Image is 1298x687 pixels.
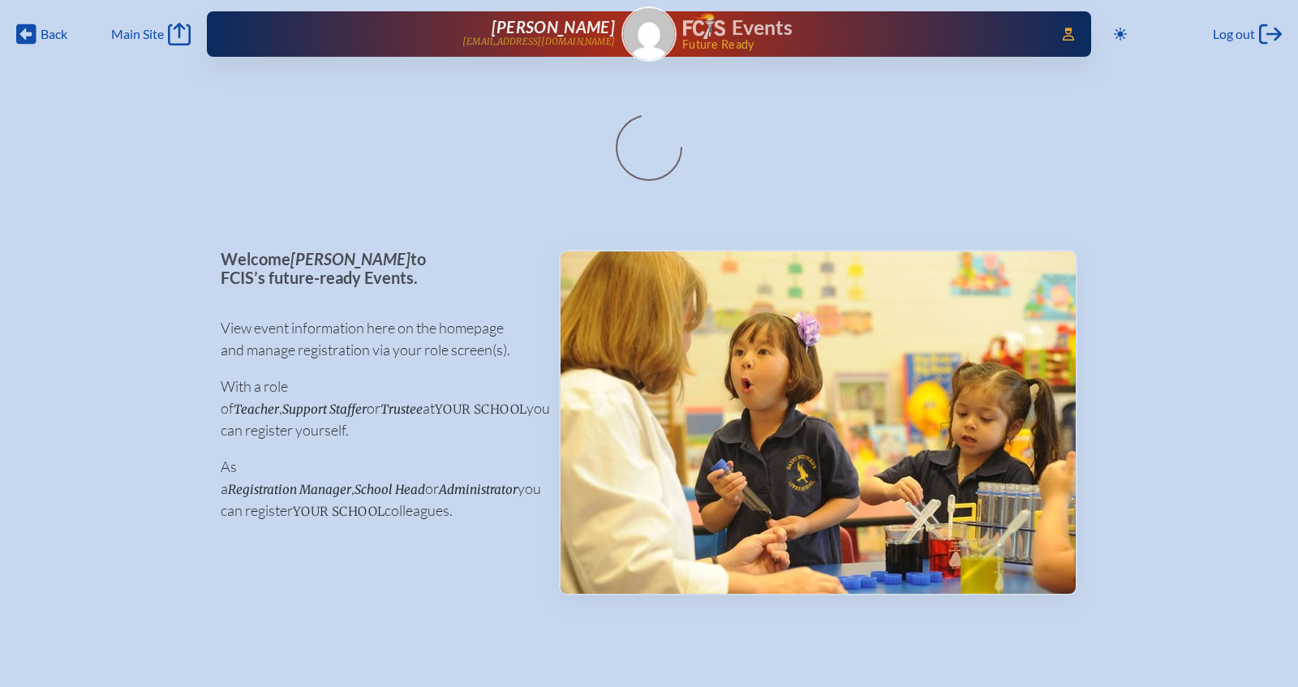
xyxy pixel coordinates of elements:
[111,26,164,42] span: Main Site
[561,251,1076,594] img: Events
[380,401,423,417] span: Trustee
[290,249,410,268] span: [PERSON_NAME]
[41,26,67,42] span: Back
[221,456,533,522] p: As a , or you can register colleagues.
[228,482,351,497] span: Registration Manager
[355,482,425,497] span: School Head
[683,13,1039,50] div: FCIS Events — Future ready
[234,401,279,417] span: Teacher
[621,6,677,62] a: Gravatar
[259,18,615,50] a: [PERSON_NAME][EMAIL_ADDRESS][DOMAIN_NAME]
[221,250,533,286] p: Welcome to FCIS’s future-ready Events.
[439,482,518,497] span: Administrator
[1213,26,1255,42] span: Log out
[221,376,533,441] p: With a role of , or at you can register yourself.
[282,401,367,417] span: Support Staffer
[293,504,385,519] span: your school
[682,39,1039,50] span: Future Ready
[623,8,675,60] img: Gravatar
[111,23,191,45] a: Main Site
[435,401,527,417] span: your school
[492,17,615,36] span: [PERSON_NAME]
[462,36,615,47] p: [EMAIL_ADDRESS][DOMAIN_NAME]
[221,317,533,361] p: View event information here on the homepage and manage registration via your role screen(s).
